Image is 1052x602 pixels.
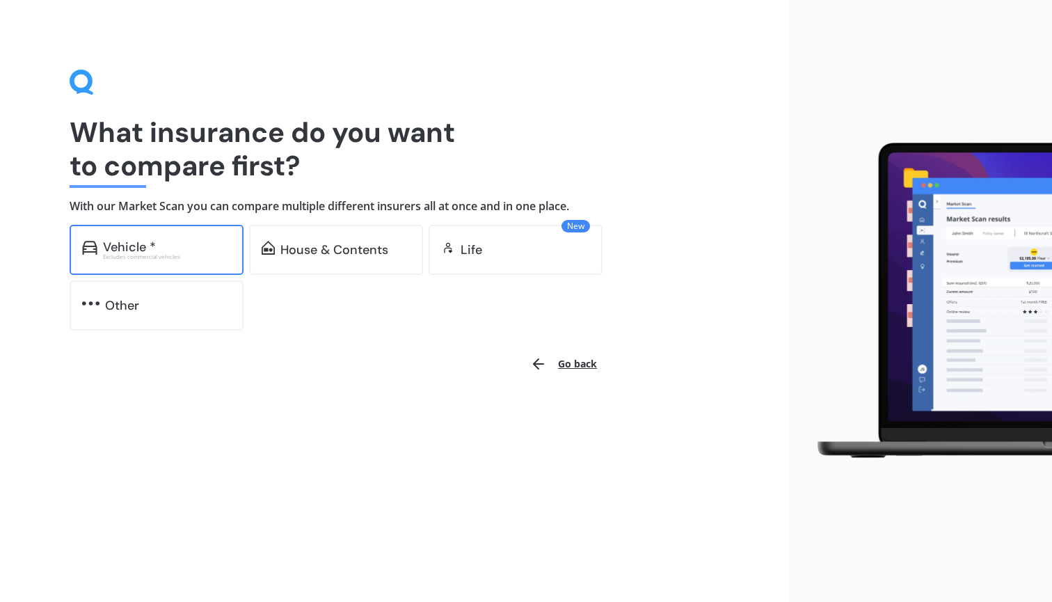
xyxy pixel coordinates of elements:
div: Other [105,299,139,312]
div: House & Contents [280,243,388,257]
span: New [561,220,590,232]
img: laptop.webp [800,136,1052,466]
button: Go back [522,347,605,381]
img: car.f15378c7a67c060ca3f3.svg [82,241,97,255]
h4: With our Market Scan you can compare multiple different insurers all at once and in one place. [70,199,719,214]
h1: What insurance do you want to compare first? [70,116,719,182]
img: life.f720d6a2d7cdcd3ad642.svg [441,241,455,255]
div: Excludes commercial vehicles [103,254,231,260]
div: Vehicle * [103,240,156,254]
img: other.81dba5aafe580aa69f38.svg [82,296,99,310]
div: Life [461,243,482,257]
img: home-and-contents.b802091223b8502ef2dd.svg [262,241,275,255]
